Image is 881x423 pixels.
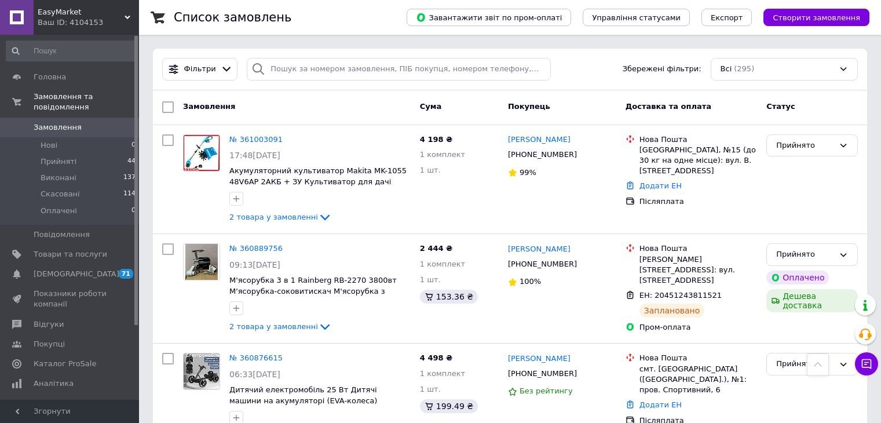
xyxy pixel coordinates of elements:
a: 2 товара у замовленні [229,322,332,331]
a: Акумуляторний культиватор Makita MK-1055 48V6AP 2АКБ + ЗУ Культиватор для дачі Культиватори садов... [229,166,407,196]
button: Чат з покупцем [855,352,878,375]
span: [DEMOGRAPHIC_DATA] [34,269,119,279]
a: Створити замовлення [752,13,869,21]
span: 71 [119,269,133,279]
span: 114 [123,189,136,199]
span: 99% [520,168,536,177]
a: [PERSON_NAME] [508,134,571,145]
span: Експорт [711,13,743,22]
span: Скасовані [41,189,80,199]
span: Покупці [34,339,65,349]
span: 1 шт. [420,385,441,393]
span: Виконані [41,173,76,183]
span: 1 комплект [420,260,465,268]
div: 199.49 ₴ [420,399,478,413]
a: Фото товару [183,134,220,172]
a: № 361003091 [229,135,283,144]
div: 153.36 ₴ [420,290,478,304]
span: Всі [721,64,732,75]
div: Прийнято [776,249,834,261]
span: Створити замовлення [773,13,860,22]
a: Фото товару [183,353,220,390]
span: 4 498 ₴ [420,353,452,362]
span: 2 товара у замовленні [229,322,318,331]
span: Доставка та оплата [626,102,711,111]
span: Cума [420,102,441,111]
span: 1 комплект [420,369,465,378]
span: Статус [766,102,795,111]
span: 06:33[DATE] [229,370,280,379]
a: Додати ЕН [639,400,682,409]
span: Повідомлення [34,229,90,240]
span: Показники роботи компанії [34,289,107,309]
div: [PHONE_NUMBER] [506,147,579,162]
span: EasyMarket [38,7,125,17]
a: № 360889756 [229,244,283,253]
span: 1 комплект [420,150,465,159]
div: Прийнято [776,140,834,152]
a: [PERSON_NAME] [508,353,571,364]
a: 2 товара у замовленні [229,213,332,221]
span: Оплачені [41,206,77,216]
span: Управління сайтом [34,398,107,419]
span: Товари та послуги [34,249,107,260]
h1: Список замовлень [174,10,291,24]
div: Оплачено [766,271,829,285]
div: Нова Пошта [639,353,757,363]
div: Дешева доставка [766,289,858,312]
span: Відгуки [34,319,64,330]
span: Нові [41,140,57,151]
span: 17:48[DATE] [229,151,280,160]
span: 100% [520,277,541,286]
div: Післяплата [639,196,757,207]
span: Каталог ProSale [34,359,96,369]
span: Фільтри [184,64,216,75]
a: М'ясорубка 3 в 1 Rainberg RB-2270 3800вт М'ясорубка-соковитискач М'ясорубка з овочерізкою Кухонна... [229,276,397,317]
span: Головна [34,72,66,82]
span: 2 444 ₴ [420,244,452,253]
a: Додати ЕН [639,181,682,190]
div: Пром-оплата [639,322,757,333]
span: Прийняті [41,156,76,167]
span: Збережені фільтри: [623,64,701,75]
img: Фото товару [184,353,220,389]
img: Фото товару [184,135,220,171]
div: Прийнято [776,358,834,370]
span: Замовлення [183,102,235,111]
input: Пошук [6,41,137,61]
span: 4 198 ₴ [420,135,452,144]
span: Замовлення та повідомлення [34,92,139,112]
div: [PHONE_NUMBER] [506,366,579,381]
button: Експорт [701,9,752,26]
span: Аналітика [34,378,74,389]
input: Пошук за номером замовлення, ПІБ покупця, номером телефону, Email, номером накладної [247,58,551,81]
span: 1 шт. [420,166,441,174]
div: смт. [GEOGRAPHIC_DATA] ([GEOGRAPHIC_DATA].), №1: пров. Спортивний, 6 [639,364,757,396]
div: [PERSON_NAME][STREET_ADDRESS]: вул. [STREET_ADDRESS] [639,254,757,286]
button: Створити замовлення [763,9,869,26]
span: Без рейтингу [520,386,573,395]
a: Фото товару [183,243,220,280]
span: Завантажити звіт по пром-оплаті [416,12,562,23]
div: [PHONE_NUMBER] [506,257,579,272]
span: (295) [734,64,754,73]
div: Заплановано [639,304,705,318]
span: Покупець [508,102,550,111]
a: [PERSON_NAME] [508,244,571,255]
span: ЕН: 20451243811521 [639,291,722,300]
div: [GEOGRAPHIC_DATA], №15 (до 30 кг на одне місце): вул. В. [STREET_ADDRESS] [639,145,757,177]
img: Фото товару [185,244,217,280]
span: 1 шт. [420,275,441,284]
div: Ваш ID: 4104153 [38,17,139,28]
div: Нова Пошта [639,134,757,145]
span: Замовлення [34,122,82,133]
span: 09:13[DATE] [229,260,280,269]
span: Управління статусами [592,13,681,22]
span: 0 [131,206,136,216]
span: 2 товара у замовленні [229,213,318,221]
button: Завантажити звіт по пром-оплаті [407,9,571,26]
div: Нова Пошта [639,243,757,254]
span: 137 [123,173,136,183]
a: № 360876615 [229,353,283,362]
